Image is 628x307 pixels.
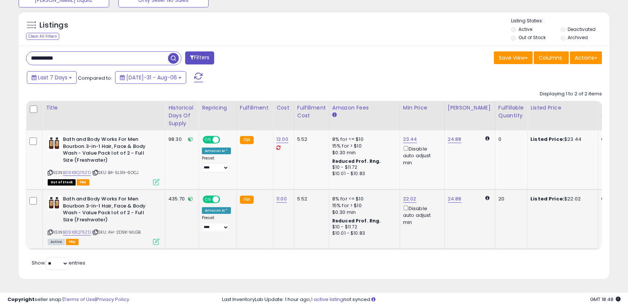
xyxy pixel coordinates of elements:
b: Bath and Body Works For Men Bourbon 3-in-1 Hair, Face & Body Wash - Value Pack lot of 2 - Full Si... [63,196,153,225]
span: | SKU: AH-2D9K-MLGB [92,229,140,235]
b: Reduced Prof. Rng. [332,218,381,224]
small: Amazon Fees. [332,112,337,118]
div: Repricing [202,104,234,112]
span: Show: entries [32,259,85,266]
div: Min Price [403,104,441,112]
span: Last 7 Days [38,74,67,81]
div: 0.00 [601,136,613,143]
span: All listings that are currently out of stock and unavailable for purchase on Amazon [48,179,76,186]
div: 0.00 [601,196,613,202]
div: $10 - $11.72 [332,164,394,171]
div: Preset: [202,156,231,173]
button: [DATE]-31 - Aug-06 [115,71,186,84]
div: $23.44 [530,136,592,143]
strong: Copyright [7,296,35,303]
div: Preset: [202,215,231,232]
button: Columns [534,51,569,64]
div: Listed Price [530,104,595,112]
button: Actions [570,51,602,64]
div: $0.30 min [332,209,394,216]
a: B09X8Q76ZD [63,229,91,235]
div: Historical Days Of Supply [168,104,196,127]
div: Last InventoryLab Update: 1 hour ago, not synced. [222,296,621,303]
label: Archived [568,34,588,41]
button: Filters [185,51,214,64]
span: 2025-08-14 18:48 GMT [590,296,621,303]
small: FBA [240,196,254,204]
img: 41XcN7CohML._SL40_.jpg [48,196,61,211]
div: Amazon AI * [202,207,231,214]
div: Disable auto adjust min [403,145,439,166]
a: 11.00 [276,195,287,203]
div: Disable auto adjust min [403,204,439,226]
span: ON [203,137,213,143]
div: 98.30 [168,136,193,143]
a: 24.88 [448,195,462,203]
div: $0.30 min [332,149,394,156]
a: 24.88 [448,136,462,143]
div: 5.52 [297,196,323,202]
div: 435.70 [168,196,193,202]
span: Compared to: [78,75,112,82]
span: FBA [77,179,89,186]
a: Privacy Policy [96,296,129,303]
button: Last 7 Days [27,71,77,84]
span: FBA [66,239,79,245]
div: Cost [276,104,291,112]
label: Active [518,26,532,32]
img: 41XcN7CohML._SL40_.jpg [48,136,61,151]
div: Fulfillable Quantity [498,104,524,120]
div: 0 [498,136,521,143]
div: 15% for > $10 [332,143,394,149]
div: $10.01 - $10.83 [332,230,394,237]
a: 12.00 [276,136,288,143]
span: All listings currently available for purchase on Amazon [48,239,65,245]
div: seller snap | | [7,296,129,303]
div: Ship Price [601,104,616,120]
div: Fulfillment [240,104,270,112]
div: $10 - $11.72 [332,224,394,230]
div: 8% for <= $10 [332,196,394,202]
button: Save View [494,51,533,64]
div: 15% for > $10 [332,202,394,209]
div: 5.52 [297,136,323,143]
b: Bath and Body Works For Men Bourbon 3-in-1 Hair, Face & Body Wash - Value Pack lot of 2 - Full Si... [63,136,153,165]
div: Fulfillment Cost [297,104,326,120]
span: | SKU: B4-5L3N-6OCJ [92,170,139,175]
span: ON [203,196,213,203]
label: Out of Stock [518,34,546,41]
div: Amazon Fees [332,104,397,112]
a: 23.44 [403,136,417,143]
a: 1 active listing [311,296,343,303]
div: Amazon AI * [202,148,231,154]
b: Listed Price: [530,195,564,202]
a: B09X8Q76ZD [63,170,91,176]
div: $10.01 - $10.83 [332,171,394,177]
h5: Listings [39,20,68,31]
span: Columns [539,54,562,61]
label: Deactivated [568,26,596,32]
div: 8% for <= $10 [332,136,394,143]
div: ASIN: [48,196,159,244]
b: Reduced Prof. Rng. [332,158,381,164]
div: $22.02 [530,196,592,202]
span: OFF [219,196,231,203]
span: [DATE]-31 - Aug-06 [126,74,177,81]
small: FBA [240,136,254,144]
b: Listed Price: [530,136,564,143]
a: Terms of Use [64,296,95,303]
div: [PERSON_NAME] [448,104,492,112]
div: ASIN: [48,136,159,184]
p: Listing States: [511,18,609,25]
div: Clear All Filters [26,33,59,40]
span: OFF [219,137,231,143]
div: Title [46,104,162,112]
div: Displaying 1 to 2 of 2 items [540,91,602,98]
a: 22.02 [403,195,416,203]
div: 20 [498,196,521,202]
